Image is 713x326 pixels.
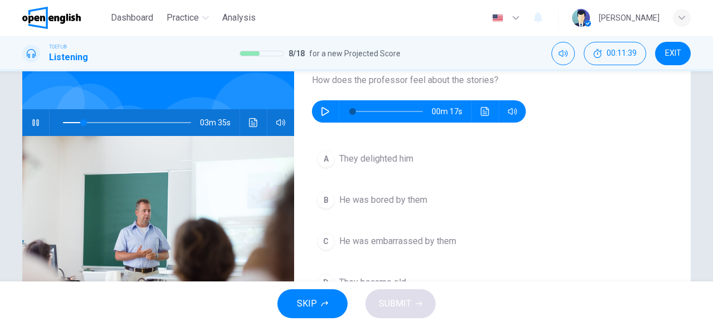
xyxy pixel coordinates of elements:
[297,296,317,312] span: SKIP
[339,152,413,166] span: They delighted him
[312,269,673,296] button: DThey became old
[584,42,646,65] div: Hide
[277,289,348,318] button: SKIP
[49,51,88,64] h1: Listening
[607,49,637,58] span: 00:11:39
[599,11,660,25] div: [PERSON_NAME]
[339,235,456,248] span: He was embarrassed by them
[289,47,305,60] span: 8 / 18
[491,14,505,22] img: en
[317,274,335,291] div: D
[22,7,106,29] a: OpenEnglish logo
[309,47,401,60] span: for a new Projected Score
[312,227,673,255] button: CHe was embarrassed by them
[245,109,262,136] button: Click to see the audio transcription
[432,100,471,123] span: 00m 17s
[111,11,153,25] span: Dashboard
[312,186,673,214] button: BHe was bored by them
[22,7,81,29] img: OpenEnglish logo
[551,42,575,65] div: Mute
[655,42,691,65] button: EXIT
[200,109,240,136] span: 03m 35s
[162,8,213,28] button: Practice
[584,42,646,65] button: 00:11:39
[572,9,590,27] img: Profile picture
[312,74,673,87] span: How does the professor feel about the stories?
[339,276,406,289] span: They became old
[167,11,199,25] span: Practice
[317,232,335,250] div: C
[222,11,256,25] span: Analysis
[317,191,335,209] div: B
[476,100,494,123] button: Click to see the audio transcription
[312,145,673,173] button: AThey delighted him
[665,49,681,58] span: EXIT
[339,193,427,207] span: He was bored by them
[106,8,158,28] button: Dashboard
[317,150,335,168] div: A
[218,8,260,28] button: Analysis
[49,43,67,51] span: TOEFL®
